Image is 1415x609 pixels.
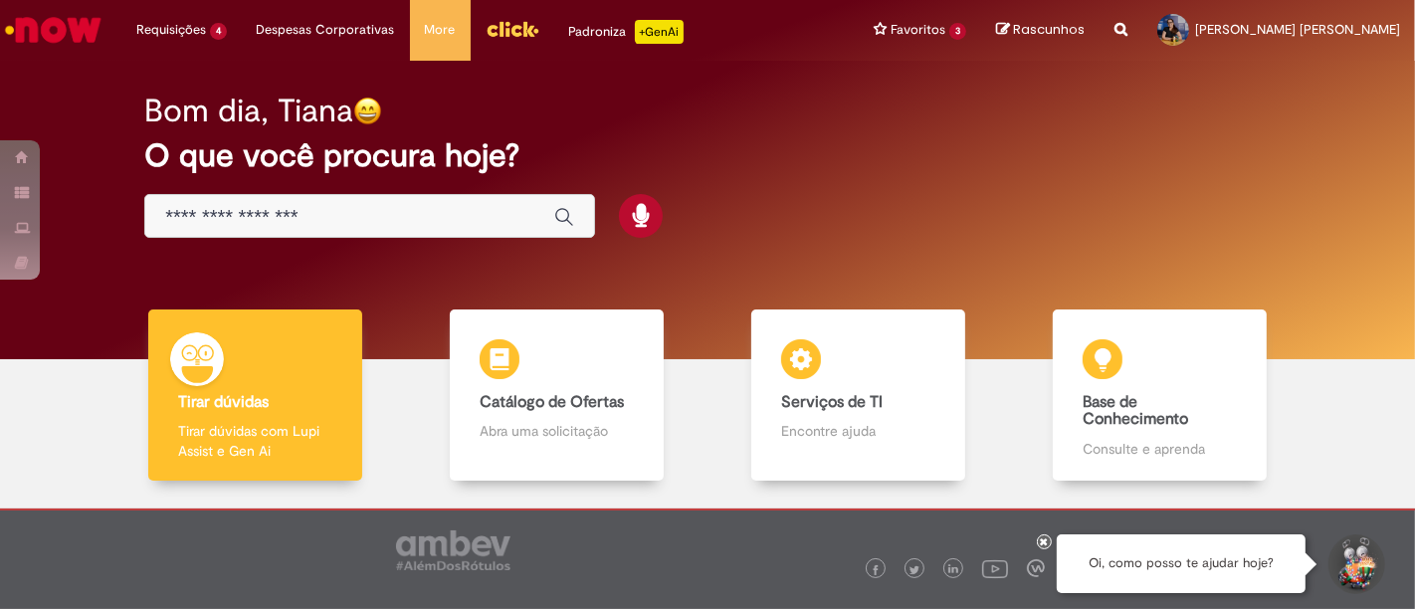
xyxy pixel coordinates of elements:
[136,20,206,40] span: Requisições
[781,421,934,441] p: Encontre ajuda
[178,392,269,412] b: Tirar dúvidas
[1325,534,1385,594] button: Iniciar Conversa de Suporte
[486,14,539,44] img: click_logo_yellow_360x200.png
[406,309,707,482] a: Catálogo de Ofertas Abra uma solicitação
[781,392,883,412] b: Serviços de TI
[104,309,406,482] a: Tirar dúvidas Tirar dúvidas com Lupi Assist e Gen Ai
[353,97,382,125] img: happy-face.png
[1057,534,1306,593] div: Oi, como posso te ajudar hoje?
[1009,309,1311,482] a: Base de Conhecimento Consulte e aprenda
[210,23,227,40] span: 4
[996,21,1085,40] a: Rascunhos
[144,94,353,128] h2: Bom dia, Tiana
[871,565,881,575] img: logo_footer_facebook.png
[1083,439,1236,459] p: Consulte e aprenda
[144,138,1271,173] h2: O que você procura hoje?
[569,20,684,44] div: Padroniza
[178,421,331,461] p: Tirar dúvidas com Lupi Assist e Gen Ai
[891,20,945,40] span: Favoritos
[982,555,1008,581] img: logo_footer_youtube.png
[1195,21,1400,38] span: [PERSON_NAME] [PERSON_NAME]
[1027,559,1045,577] img: logo_footer_workplace.png
[707,309,1009,482] a: Serviços de TI Encontre ajuda
[1083,392,1188,430] b: Base de Conhecimento
[480,392,624,412] b: Catálogo de Ofertas
[948,564,958,576] img: logo_footer_linkedin.png
[1013,20,1085,39] span: Rascunhos
[257,20,395,40] span: Despesas Corporativas
[425,20,456,40] span: More
[2,10,104,50] img: ServiceNow
[910,565,919,575] img: logo_footer_twitter.png
[949,23,966,40] span: 3
[635,20,684,44] p: +GenAi
[396,530,510,570] img: logo_footer_ambev_rotulo_gray.png
[480,421,633,441] p: Abra uma solicitação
